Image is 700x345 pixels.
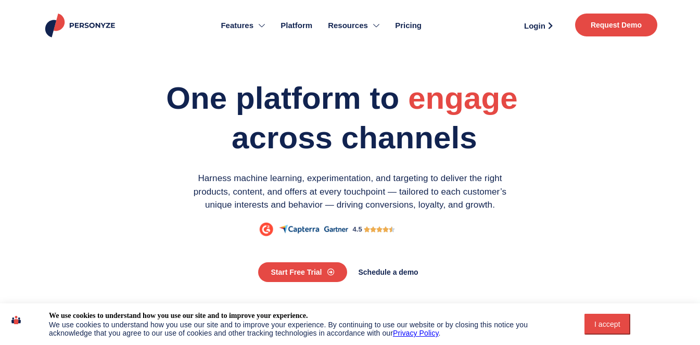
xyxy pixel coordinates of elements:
span: Start Free Trial [271,269,322,276]
a: Privacy Policy [393,329,439,337]
span: Platform [281,20,312,32]
a: Request Demo [575,14,657,36]
a: Start Free Trial [258,262,347,282]
a: Resources [320,5,387,46]
i:  [389,225,395,234]
div: We use cookies to understand how you use our site and to improve your experience. [49,311,308,321]
span: Login [524,22,545,30]
div: 4.5 [353,224,362,235]
i:  [364,225,370,234]
p: Harness machine learning, experimentation, and targeting to deliver the right products, content, ... [181,172,519,212]
span: Resources [328,20,368,32]
a: Pricing [387,5,429,46]
span: Features [221,20,253,32]
a: Login [512,18,565,33]
i:  [376,225,383,234]
i:  [370,225,376,234]
div: We use cookies to understand how you use our site and to improve your experience. By continuing t... [49,321,564,337]
a: Features [213,5,273,46]
a: Platform [273,5,320,46]
img: Personyze logo [43,14,120,37]
span: Pricing [395,20,422,32]
span: Schedule a demo [359,269,418,276]
span: across channels [232,120,477,155]
img: icon [11,311,21,329]
div: I accept [591,320,623,328]
span: Request Demo [591,21,642,29]
span: One platform to [166,81,399,116]
button: I accept [584,314,630,335]
i:  [383,225,389,234]
div: 4.5/5 [364,225,396,234]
